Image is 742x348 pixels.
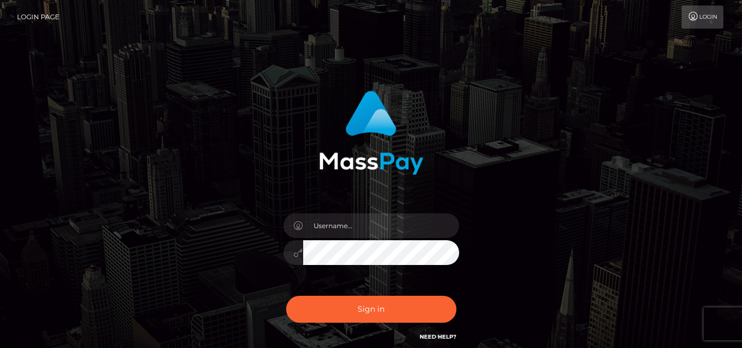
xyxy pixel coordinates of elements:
[286,296,456,323] button: Sign in
[303,213,459,238] input: Username...
[420,333,456,340] a: Need Help?
[319,91,423,175] img: MassPay Login
[682,5,723,29] a: Login
[17,5,59,29] a: Login Page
